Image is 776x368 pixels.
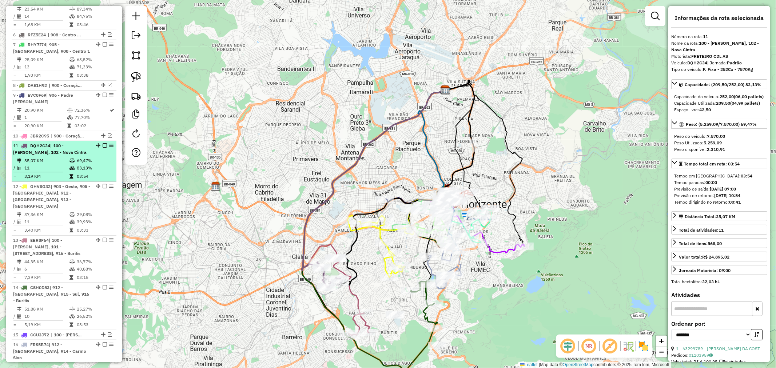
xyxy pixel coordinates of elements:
div: Total de itens: [679,240,722,247]
div: Tempo total em rota: 03:54 [671,170,767,208]
span: 900 - Coração Eucarístico, 906 - Padre Eustáquio [49,82,82,89]
td: 87,34% [76,5,113,13]
div: Atividade não roteirizada - OUTBACK STEAKHOUSE R [452,248,470,255]
span: + [659,336,664,345]
i: Tempo total em rota [69,228,73,232]
div: Total hectolitro: [671,279,767,285]
td: = [13,321,17,328]
span: 7 - [13,42,90,54]
i: Total de Atividades [17,166,21,170]
td: 39,93% [76,218,113,225]
td: / [13,13,17,20]
div: Atividade não roteirizada - TOURINHO SAVASSI LTDA [440,243,458,251]
td: 3,40 KM [24,227,69,234]
td: 1,68 KM [24,21,69,28]
span: | 912 - [GEOGRAPHIC_DATA], 914 - Carmo Sion [13,342,86,360]
div: Atividade não roteirizada - ROMEO PARAGEM RESTAURANTE E PIZZARIA LTD [386,311,404,319]
td: 36,77% [76,258,113,265]
td: / [13,218,17,225]
i: % de utilização do peso [69,307,75,311]
span: 908 - Centro 1, 909 - Centro 2 , 910 - Centro Funcionários [48,32,81,38]
strong: 209,50 [716,100,730,106]
div: Atividade não roteirizada - PIZZA PAZZA BHOUTLET [428,325,446,332]
strong: R$ 24.895,02 [702,254,729,260]
strong: 2.310,91 [707,147,725,152]
em: Opções [109,93,114,97]
span: 12 - [13,184,90,209]
strong: F. Fixa - 252Cx - 7570Kg [703,67,753,72]
em: Visualizar rota [108,83,112,87]
a: Reroteirizar Sessão [129,126,143,143]
div: Atividade não roteirizada - MINAS MEET [328,255,346,262]
h4: Atividades [671,292,767,299]
div: Número da rota: [671,33,767,40]
td: 3,19 KM [24,173,69,180]
i: % de utilização da cubagem [67,115,73,120]
td: 1,93 KM [24,72,69,79]
span: | 100 - [PERSON_NAME], 101 - [STREET_ADDRESS], 916 - Buritis [13,237,80,256]
td: 11 [24,164,69,172]
span: Total de atividades: [679,227,724,233]
div: Tempo em [GEOGRAPHIC_DATA]: [674,173,764,179]
i: % de utilização da cubagem [69,220,75,224]
td: 03:38 [76,72,113,79]
td: 83,13% [76,164,113,172]
td: = [13,173,17,180]
strong: 252,00 [720,94,734,99]
i: Distância Total [17,212,21,217]
td: = [13,122,17,129]
td: = [13,274,17,281]
a: Criar rota [128,88,144,104]
strong: 11 [703,34,708,39]
td: 77,70% [74,114,110,121]
strong: 32,03 hL [702,279,720,284]
span: | 100 - [PERSON_NAME], 102 - Nova Cintra [13,143,87,155]
td: 29,08% [76,211,113,218]
td: 40,88% [76,265,113,273]
button: Ordem decrescente [751,329,763,340]
td: / [13,114,17,121]
strong: 03:54 [741,173,752,179]
i: % de utilização da cubagem [69,65,75,69]
a: Peso: (5.259,09/7.570,00) 69,47% [671,119,767,129]
td: 7,39 KM [24,274,69,281]
span: RFZ5E24 [28,32,46,37]
a: Total de itens:568,00 [671,238,767,248]
strong: (04,99 pallets) [730,100,760,106]
td: 35,07 KM [24,157,69,164]
em: Opções [109,184,114,188]
em: Alterar sequência das rotas [96,238,100,242]
span: 15 - [13,332,49,337]
em: Finalizar rota [103,93,107,97]
i: % de utilização do peso [69,57,75,62]
span: Ocultar deslocamento [559,337,577,355]
td: 11 [24,218,69,225]
span: 13 - [13,237,80,256]
div: Motorista: [671,53,767,60]
div: Valor total: R$ 6.100,95 [671,359,767,365]
td: 25,09 KM [24,56,69,63]
div: Previsão de saída: [674,186,764,192]
a: OpenStreetMap [563,362,594,367]
label: Ordenar por: [671,319,767,328]
span: 10 - [13,133,49,139]
td: / [13,265,17,273]
div: Nome da rota: [671,40,767,53]
td: 25,27% [76,305,113,313]
td: 03:46 [76,21,113,28]
td: = [13,72,17,79]
strong: DQH2C34 [687,60,707,65]
td: 63,52% [76,56,113,63]
span: | 906 - Padre [PERSON_NAME] [13,92,73,104]
i: Total de Atividades [17,65,21,69]
strong: 00:41 [729,199,741,205]
td: 6 [24,265,69,273]
td: 37,36 KM [24,211,69,218]
span: | 905 - [GEOGRAPHIC_DATA], 908 - Centro 1 [13,42,90,54]
img: Selecionar atividades - laço [131,72,141,82]
td: / [13,313,17,320]
i: % de utilização da cubagem [69,267,75,271]
a: Tempo total em rota: 03:54 [671,159,767,168]
strong: Padrão [727,60,742,65]
strong: [DATE] 10:54 [714,193,740,198]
